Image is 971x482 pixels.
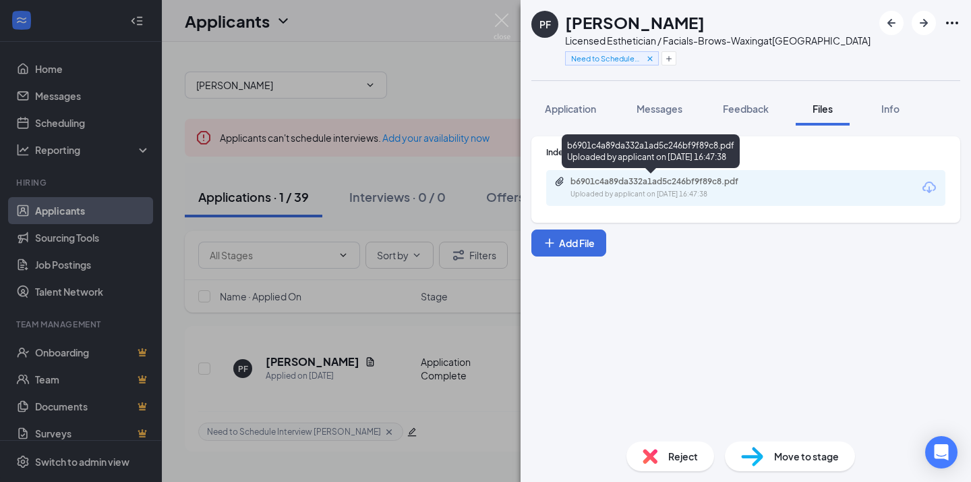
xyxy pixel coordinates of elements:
div: Licensed Esthetician / Facials-Brows-Waxing at [GEOGRAPHIC_DATA] [565,34,871,47]
span: Feedback [723,103,769,115]
button: ArrowRight [912,11,936,35]
svg: Paperclip [554,176,565,187]
button: Plus [661,51,676,65]
div: Indeed Resume [546,146,945,158]
svg: Plus [665,55,673,63]
span: Application [545,103,596,115]
div: Open Intercom Messenger [925,436,958,468]
div: Uploaded by applicant on [DATE] 16:47:38 [570,189,773,200]
span: Files [813,103,833,115]
svg: Cross [645,54,655,63]
span: Info [881,103,900,115]
button: Add FilePlus [531,230,606,257]
a: Paperclipb6901c4a89da332a1ad5c246bf9f89c8.pdfUploaded by applicant on [DATE] 16:47:38 [554,176,773,200]
svg: ArrowLeftNew [883,15,900,31]
span: Messages [637,103,682,115]
svg: Download [921,180,937,196]
h1: [PERSON_NAME] [565,11,705,34]
svg: ArrowRight [916,15,932,31]
div: b6901c4a89da332a1ad5c246bf9f89c8.pdf Uploaded by applicant on [DATE] 16:47:38 [562,134,740,168]
button: ArrowLeftNew [879,11,904,35]
svg: Ellipses [944,15,960,31]
span: Need to Schedule Interview [PERSON_NAME] [571,53,642,64]
span: Reject [668,449,698,464]
div: b6901c4a89da332a1ad5c246bf9f89c8.pdf [570,176,759,187]
span: Move to stage [774,449,839,464]
svg: Plus [543,236,556,250]
div: PF [539,18,551,31]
